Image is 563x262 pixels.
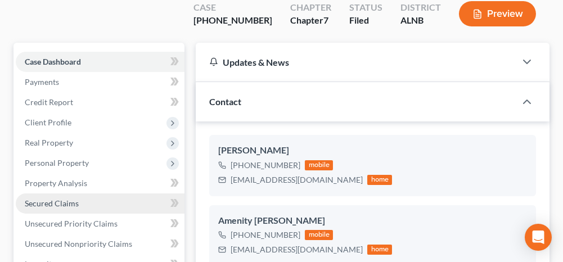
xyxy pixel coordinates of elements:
[349,1,382,14] div: Status
[25,219,118,228] span: Unsecured Priority Claims
[290,1,331,14] div: Chapter
[209,96,241,107] span: Contact
[25,178,87,188] span: Property Analysis
[16,173,184,193] a: Property Analysis
[16,72,184,92] a: Payments
[25,158,89,168] span: Personal Property
[209,56,502,68] div: Updates & News
[193,1,272,14] div: Case
[25,138,73,147] span: Real Property
[16,234,184,254] a: Unsecured Nonpriority Claims
[459,1,536,26] button: Preview
[349,14,382,27] div: Filed
[367,245,392,255] div: home
[16,92,184,112] a: Credit Report
[25,118,71,127] span: Client Profile
[218,214,527,228] div: Amenity [PERSON_NAME]
[367,175,392,185] div: home
[231,229,300,241] div: [PHONE_NUMBER]
[231,244,363,255] div: [EMAIL_ADDRESS][DOMAIN_NAME]
[323,15,328,25] span: 7
[16,214,184,234] a: Unsecured Priority Claims
[305,160,333,170] div: mobile
[25,97,73,107] span: Credit Report
[218,144,527,157] div: [PERSON_NAME]
[305,230,333,240] div: mobile
[16,52,184,72] a: Case Dashboard
[400,1,441,14] div: District
[16,193,184,214] a: Secured Claims
[290,14,331,27] div: Chapter
[193,14,272,27] div: [PHONE_NUMBER]
[231,174,363,186] div: [EMAIL_ADDRESS][DOMAIN_NAME]
[25,77,59,87] span: Payments
[231,160,300,171] div: [PHONE_NUMBER]
[25,57,81,66] span: Case Dashboard
[25,239,132,249] span: Unsecured Nonpriority Claims
[525,224,552,251] div: Open Intercom Messenger
[400,14,441,27] div: ALNB
[25,198,79,208] span: Secured Claims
